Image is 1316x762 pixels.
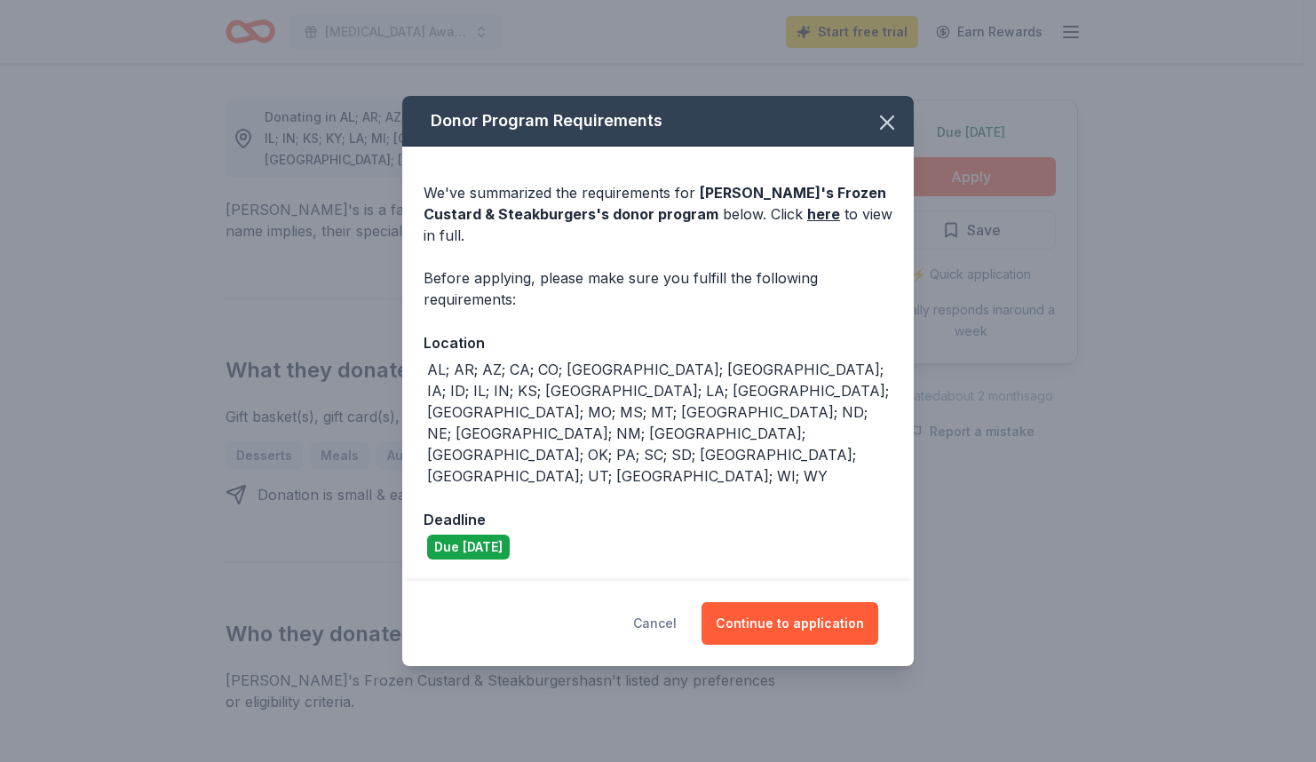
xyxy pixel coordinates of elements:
a: here [807,203,840,225]
div: Location [424,331,892,354]
div: We've summarized the requirements for below. Click to view in full. [424,182,892,246]
div: Deadline [424,508,892,531]
button: Cancel [633,602,677,645]
div: Due [DATE] [427,535,510,560]
button: Continue to application [702,602,878,645]
div: Donor Program Requirements [402,96,914,147]
div: Before applying, please make sure you fulfill the following requirements: [424,267,892,310]
div: AL; AR; AZ; CA; CO; [GEOGRAPHIC_DATA]; [GEOGRAPHIC_DATA]; IA; ID; IL; IN; KS; [GEOGRAPHIC_DATA]; ... [427,359,892,487]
